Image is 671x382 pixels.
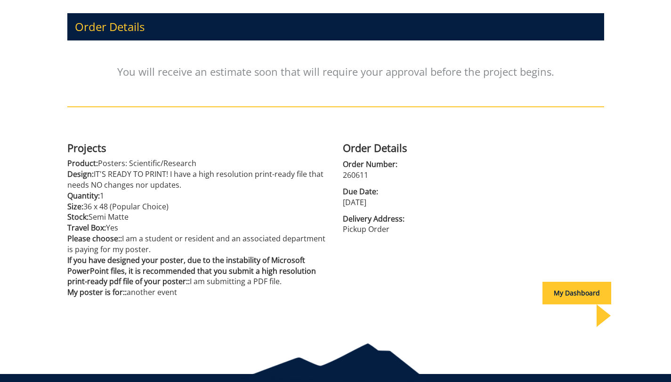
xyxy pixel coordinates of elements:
span: Stock: [67,212,89,222]
h4: Projects [67,142,329,153]
p: 260611 [343,170,604,181]
p: Pickup Order [343,224,604,235]
h4: Order Details [343,142,604,153]
p: IT'S READY TO PRINT! I have a high resolution print-ready file that needs NO changes nor updates. [67,169,329,191]
p: Yes [67,223,329,233]
span: My poster is for:: [67,287,127,297]
span: Product: [67,158,98,168]
p: I am a student or resident and an associated department is paying for my poster. [67,233,329,255]
span: Design: [67,169,94,179]
span: Size: [67,201,83,212]
span: Quantity: [67,191,100,201]
p: You will receive an estimate soon that will require your approval before the project begins. [67,45,604,98]
span: If you have designed your poster, due to the instability of Microsoft PowerPoint files, it is rec... [67,255,316,287]
a: My Dashboard [542,288,611,297]
span: Please choose:: [67,233,122,244]
span: Delivery Address: [343,214,604,224]
span: Order Number: [343,159,604,170]
p: 36 x 48 (Popular Choice) [67,201,329,212]
p: another event [67,287,329,298]
p: I am submitting a PDF file. [67,255,329,287]
p: 1 [67,191,329,201]
p: Posters: Scientific/Research [67,158,329,169]
p: [DATE] [343,197,604,208]
div: My Dashboard [542,282,611,304]
h3: Order Details [67,13,604,40]
p: Semi Matte [67,212,329,223]
span: Travel Box: [67,223,106,233]
span: Due Date: [343,186,604,197]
